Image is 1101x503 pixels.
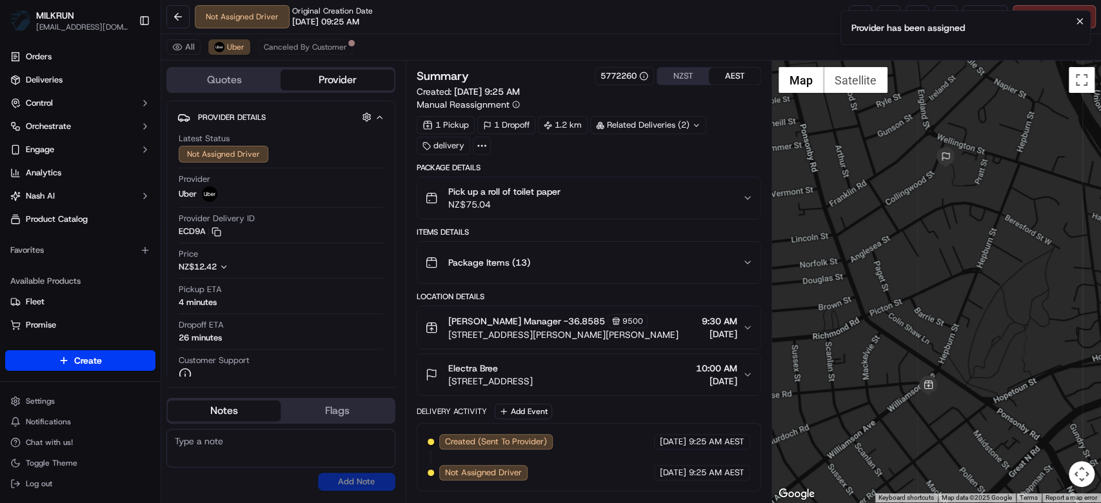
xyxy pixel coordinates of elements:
span: Manual Reassignment [417,98,510,111]
button: Engage [5,139,155,160]
button: AEST [709,68,760,84]
button: Chat with us! [5,433,155,451]
button: Flags [281,400,393,421]
button: All [166,39,201,55]
span: Orders [26,51,52,63]
span: 9500 [622,316,643,326]
div: Delivery Activity [417,406,487,417]
span: Chat with us! [26,437,73,448]
button: Keyboard shortcuts [878,493,934,502]
div: delivery [417,137,470,155]
span: [STREET_ADDRESS][PERSON_NAME][PERSON_NAME] [448,328,679,341]
button: Electra Bree[STREET_ADDRESS]10:00 AM[DATE] [417,354,760,395]
a: Fleet [10,296,150,308]
span: [PERSON_NAME] Manager -36.8585 [448,315,605,328]
div: 5772260 [600,70,648,82]
span: [DATE] [660,467,686,478]
span: [DATE] [702,328,737,340]
button: Provider [281,70,393,90]
span: Notifications [26,417,71,427]
span: Dropoff ETA [179,319,224,331]
button: [EMAIL_ADDRESS][DOMAIN_NAME] [36,22,128,32]
span: Settings [26,396,55,406]
span: NZ$75.04 [448,198,560,211]
button: Toggle Theme [5,454,155,472]
div: Items Details [417,227,761,237]
div: 1.2 km [538,116,588,134]
button: Orchestrate [5,116,155,137]
button: [PERSON_NAME] Manager -36.85859500[STREET_ADDRESS][PERSON_NAME][PERSON_NAME]9:30 AM[DATE] [417,306,760,349]
a: Report a map error [1046,494,1097,501]
div: Related Deliveries (2) [590,116,706,134]
a: Deliveries [5,70,155,90]
span: Provider Delivery ID [179,213,255,224]
button: Package Items (13) [417,242,760,283]
span: Deliveries [26,74,63,86]
span: Pick up a roll of toilet paper [448,185,560,198]
span: [STREET_ADDRESS] [448,375,533,388]
div: Location Details [417,291,761,302]
div: Favorites [5,240,155,261]
a: Promise [10,319,150,331]
button: Settings [5,392,155,410]
div: 26 minutes [179,332,222,344]
button: NZST [657,68,709,84]
button: Notifications [5,413,155,431]
div: Package Details [417,163,761,173]
a: Open this area in Google Maps (opens a new window) [775,486,818,502]
div: 1 Pickup [417,116,475,134]
span: Price [179,248,198,260]
button: Create [5,350,155,371]
a: Terms (opens in new tab) [1020,494,1038,501]
span: 9:25 AM AEST [689,436,744,448]
span: Control [26,97,53,109]
div: 1 Dropoff [477,116,535,134]
span: Created (Sent To Provider) [445,436,547,448]
span: Canceled By Customer [264,42,347,52]
span: Create [74,354,102,367]
button: Fleet [5,291,155,312]
span: Orchestrate [26,121,71,132]
button: Map camera controls [1069,461,1095,487]
button: Toggle fullscreen view [1069,67,1095,93]
span: Provider [179,173,210,185]
span: 10:00 AM [696,362,737,375]
span: Nash AI [26,190,55,202]
img: uber-new-logo.jpeg [202,186,217,202]
span: Latest Status [179,133,230,144]
img: uber-new-logo.jpeg [214,42,224,52]
a: Product Catalog [5,209,155,230]
button: MILKRUN [36,9,74,22]
span: Electra Bree [448,362,498,375]
span: Created: [417,85,520,98]
button: Uber [208,39,250,55]
button: Promise [5,315,155,335]
button: Control [5,93,155,113]
span: Analytics [26,167,61,179]
button: Log out [5,475,155,493]
span: 9:25 AM AEST [689,467,744,478]
span: Promise [26,319,56,331]
button: NZ$12.42 [179,261,292,273]
span: Original Creation Date [292,6,373,16]
h3: Summary [417,70,469,82]
div: 4 minutes [179,297,217,308]
button: Show street map [779,67,824,93]
button: Provider Details [177,106,384,128]
button: Quotes [168,70,281,90]
div: Available Products [5,271,155,291]
img: Google [775,486,818,502]
button: Notes [168,400,281,421]
span: Not Assigned Driver [445,467,522,478]
button: Manual Reassignment [417,98,520,111]
span: NZ$12.42 [179,261,217,272]
button: Canceled By Customer [258,39,353,55]
span: [DATE] 09:25 AM [292,16,359,28]
span: Pickup ETA [179,284,222,295]
span: [DATE] [696,375,737,388]
span: Package Items ( 13 ) [448,256,530,269]
button: Pick up a roll of toilet paperNZ$75.04 [417,177,760,219]
span: Uber [227,42,244,52]
button: Add Event [495,404,552,419]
